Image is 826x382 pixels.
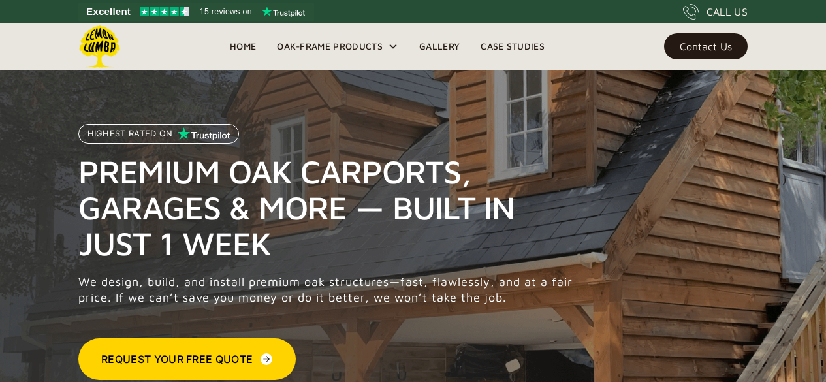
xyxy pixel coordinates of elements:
[78,338,296,380] a: Request Your Free Quote
[707,4,748,20] div: CALL US
[409,37,470,56] a: Gallery
[683,4,748,20] a: CALL US
[277,39,383,54] div: Oak-Frame Products
[200,4,252,20] span: 15 reviews on
[78,3,314,21] a: See Lemon Lumba reviews on Trustpilot
[78,124,239,153] a: Highest Rated on
[87,129,173,138] p: Highest Rated on
[78,153,580,261] h1: Premium Oak Carports, Garages & More — Built in Just 1 Week
[680,42,732,51] div: Contact Us
[262,7,305,17] img: Trustpilot logo
[101,351,253,367] div: Request Your Free Quote
[78,274,580,306] p: We design, build, and install premium oak structures—fast, flawlessly, and at a fair price. If we...
[219,37,266,56] a: Home
[470,37,555,56] a: Case Studies
[266,23,409,70] div: Oak-Frame Products
[86,4,131,20] span: Excellent
[140,7,189,16] img: Trustpilot 4.5 stars
[664,33,748,59] a: Contact Us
